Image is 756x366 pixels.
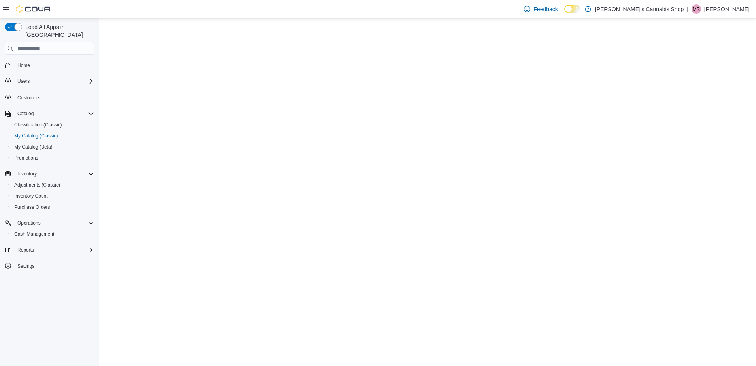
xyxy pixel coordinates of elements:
[14,261,94,271] span: Settings
[2,91,97,103] button: Customers
[14,182,60,188] span: Adjustments (Classic)
[14,133,58,139] span: My Catalog (Classic)
[14,76,94,86] span: Users
[11,229,57,239] a: Cash Management
[11,229,94,239] span: Cash Management
[2,217,97,229] button: Operations
[2,260,97,272] button: Settings
[17,95,40,101] span: Customers
[14,204,50,210] span: Purchase Orders
[14,245,37,255] button: Reports
[11,180,94,190] span: Adjustments (Classic)
[2,76,97,87] button: Users
[533,5,558,13] span: Feedback
[17,171,37,177] span: Inventory
[8,179,97,191] button: Adjustments (Classic)
[704,4,750,14] p: [PERSON_NAME]
[17,111,34,117] span: Catalog
[14,61,33,70] a: Home
[8,229,97,240] button: Cash Management
[11,120,65,130] a: Classification (Classic)
[22,23,94,39] span: Load All Apps in [GEOGRAPHIC_DATA]
[14,122,62,128] span: Classification (Classic)
[693,4,700,14] span: MR
[564,5,581,13] input: Dark Mode
[8,152,97,164] button: Promotions
[17,263,34,269] span: Settings
[17,62,30,69] span: Home
[11,191,51,201] a: Inventory Count
[14,109,37,118] button: Catalog
[14,218,94,228] span: Operations
[14,261,38,271] a: Settings
[8,191,97,202] button: Inventory Count
[11,142,56,152] a: My Catalog (Beta)
[14,193,48,199] span: Inventory Count
[17,220,41,226] span: Operations
[14,169,40,179] button: Inventory
[692,4,701,14] div: Marc Riendeau
[14,93,43,103] a: Customers
[17,78,30,84] span: Users
[14,169,94,179] span: Inventory
[5,56,94,292] nav: Complex example
[687,4,688,14] p: |
[2,168,97,179] button: Inventory
[11,153,94,163] span: Promotions
[8,141,97,152] button: My Catalog (Beta)
[14,155,38,161] span: Promotions
[14,144,53,150] span: My Catalog (Beta)
[11,202,53,212] a: Purchase Orders
[11,191,94,201] span: Inventory Count
[16,5,51,13] img: Cova
[14,109,94,118] span: Catalog
[11,120,94,130] span: Classification (Classic)
[11,202,94,212] span: Purchase Orders
[11,153,42,163] a: Promotions
[14,60,94,70] span: Home
[14,231,54,237] span: Cash Management
[14,218,44,228] button: Operations
[14,245,94,255] span: Reports
[595,4,684,14] p: [PERSON_NAME]'s Cannabis Shop
[11,142,94,152] span: My Catalog (Beta)
[14,92,94,102] span: Customers
[11,131,61,141] a: My Catalog (Classic)
[2,244,97,255] button: Reports
[8,119,97,130] button: Classification (Classic)
[17,247,34,253] span: Reports
[2,108,97,119] button: Catalog
[2,59,97,71] button: Home
[14,76,33,86] button: Users
[521,1,561,17] a: Feedback
[8,202,97,213] button: Purchase Orders
[8,130,97,141] button: My Catalog (Classic)
[11,131,94,141] span: My Catalog (Classic)
[11,180,63,190] a: Adjustments (Classic)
